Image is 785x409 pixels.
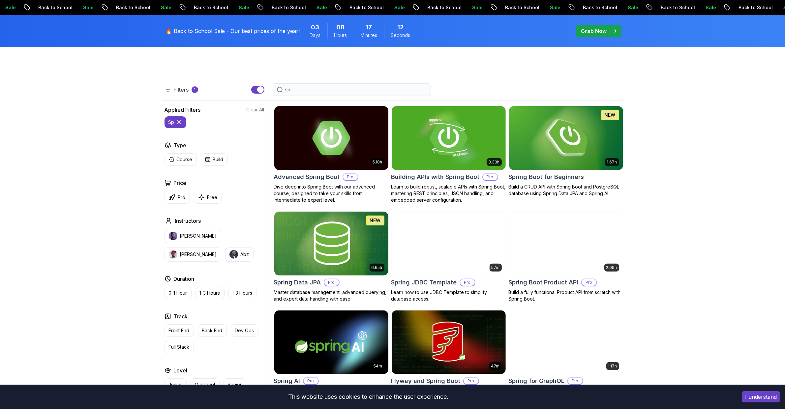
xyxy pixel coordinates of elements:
[324,279,339,286] p: Pro
[169,381,182,388] p: Junior
[392,310,506,374] img: Flyway and Spring Boot card
[607,160,617,165] p: 1.67h
[165,324,194,337] button: Front End
[499,4,544,11] p: Back to School
[466,4,487,11] p: Sale
[168,119,174,126] p: sp
[233,4,254,11] p: Sale
[286,86,427,93] input: Search Java, React, Spring boot ...
[202,327,223,334] p: Back End
[372,265,382,270] p: 6.65h
[165,191,190,204] button: Pro
[191,378,220,391] button: Mid-level
[311,23,319,32] span: 3 Days
[304,378,318,384] p: Pro
[391,310,506,408] a: Flyway and Spring Boot card47mFlyway and Spring BootProMaster database migrations with Spring Boo...
[188,4,233,11] p: Back to School
[233,290,253,296] p: +3 Hours
[274,310,388,374] img: Spring AI card
[742,391,780,402] button: Accept cookies
[509,172,584,182] h2: Spring Boot for Beginners
[274,106,388,170] img: Advanced Spring Boot card
[391,376,461,386] h2: Flyway and Spring Boot
[174,312,188,320] h2: Track
[492,265,500,270] p: 57m
[175,217,201,225] h2: Instructors
[374,364,382,369] p: 54m
[165,229,221,243] button: instructor img[PERSON_NAME]
[509,184,623,197] p: Build a CRUD API with Spring Boot and PostgreSQL database using Spring Data JPA and Spring AI
[247,106,264,113] button: Clear All
[337,23,345,32] span: 8 Hours
[274,212,388,276] img: Spring Data JPA card
[608,364,617,369] p: 1.17h
[224,378,246,391] button: Senior
[606,265,617,270] p: 2.09h
[174,86,189,94] p: Filters
[200,290,220,296] p: 1-3 Hours
[392,106,506,170] img: Building APIs with Spring Boot card
[274,211,389,302] a: Spring Data JPA card6.65hNEWSpring Data JPAProMaster database management, advanced querying, and ...
[229,250,238,259] img: instructor img
[274,289,389,302] p: Master database management, advanced querying, and expert data handling with ease
[509,310,623,408] a: Spring for GraphQL card1.17hSpring for GraphQLProLearn how to build efficient, flexible APIs usin...
[165,287,192,299] button: 0-1 Hour
[311,4,332,11] p: Sale
[733,4,777,11] p: Back to School
[373,160,382,165] p: 5.18h
[489,160,500,165] p: 3.30h
[568,378,583,384] p: Pro
[174,275,195,283] h2: Duration
[509,211,623,302] a: Spring Boot Product API card2.09hSpring Boot Product APIProBuild a fully functional Product API f...
[196,287,225,299] button: 1-3 Hours
[366,23,372,32] span: 17 Minutes
[180,233,217,239] p: [PERSON_NAME]
[201,153,228,166] button: Build
[491,364,500,369] p: 47m
[391,211,506,302] a: Spring JDBC Template card57mSpring JDBC TemplateProLearn how to use JDBC Template to simplify dat...
[266,4,311,11] p: Back to School
[174,179,187,187] h2: Price
[231,324,258,337] button: Dev Ops
[274,172,340,182] h2: Advanced Spring Boot
[5,390,732,404] div: This website uses cookies to enhance the user experience.
[169,344,190,350] p: Full Stack
[460,279,475,286] p: Pro
[274,376,300,386] h2: Spring AI
[421,4,466,11] p: Back to School
[155,4,176,11] p: Sale
[274,278,321,287] h2: Spring Data JPA
[391,289,506,302] p: Learn how to use JDBC Template to simplify database access.
[391,32,410,39] span: Seconds
[464,378,478,384] p: Pro
[194,87,196,92] p: 1
[388,4,409,11] p: Sale
[180,251,217,258] p: [PERSON_NAME]
[700,4,721,11] p: Sale
[169,327,190,334] p: Front End
[165,116,186,128] button: sp
[391,184,506,203] p: Learn to build robust, scalable APIs with Spring Boot, mastering REST principles, JSON handling, ...
[398,23,404,32] span: 12 Seconds
[343,174,358,180] p: Pro
[241,251,249,258] p: Abz
[32,4,77,11] p: Back to School
[77,4,98,11] p: Sale
[577,4,622,11] p: Back to School
[274,106,389,203] a: Advanced Spring Boot card5.18hAdvanced Spring BootProDive deep into Spring Boot with our advanced...
[509,278,579,287] h2: Spring Boot Product API
[581,27,607,35] p: Grab Now
[207,194,218,201] p: Free
[235,327,254,334] p: Dev Ops
[655,4,700,11] p: Back to School
[165,106,201,114] h2: Applied Filters
[509,106,623,197] a: Spring Boot for Beginners card1.67hNEWSpring Boot for BeginnersBuild a CRUD API with Spring Boot ...
[391,106,506,203] a: Building APIs with Spring Boot card3.30hBuilding APIs with Spring BootProLearn to build robust, s...
[174,366,188,374] h2: Level
[483,174,498,180] p: Pro
[198,324,227,337] button: Back End
[195,381,215,388] p: Mid-level
[274,184,389,203] p: Dive deep into Spring Boot with our advanced course, designed to take your skills from intermedia...
[391,172,480,182] h2: Building APIs with Spring Boot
